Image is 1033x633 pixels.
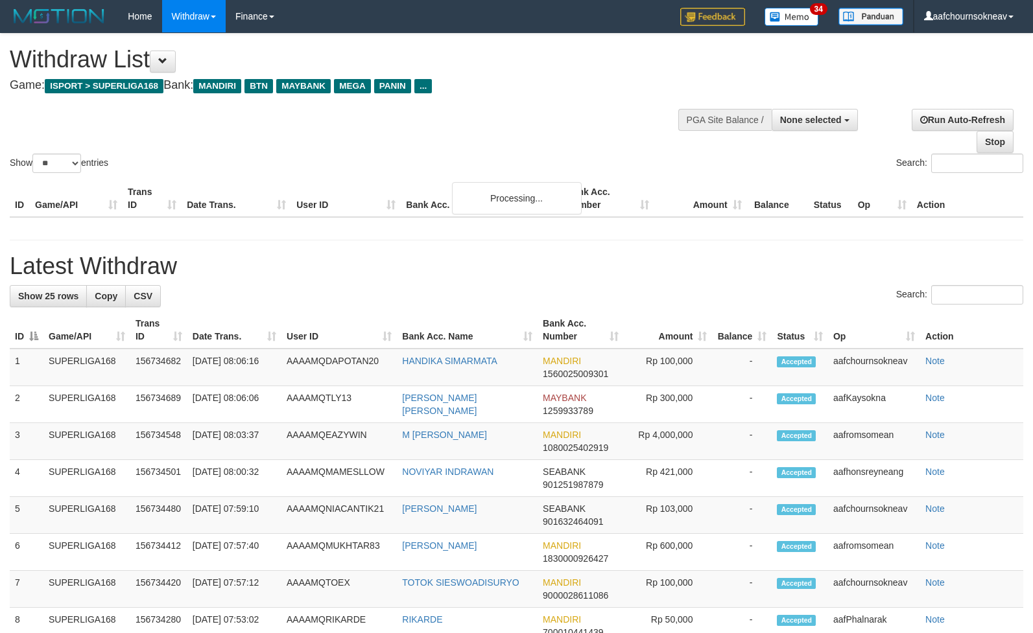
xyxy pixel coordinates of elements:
[543,516,603,527] span: Copy 901632464091 to clipboard
[624,349,713,386] td: Rp 100,000
[777,578,816,589] span: Accepted
[777,356,816,367] span: Accepted
[925,503,945,514] a: Note
[543,369,608,379] span: Copy 1560025009301 to clipboard
[30,180,123,217] th: Game/API
[291,180,401,217] th: User ID
[747,180,809,217] th: Balance
[374,79,411,93] span: PANIN
[95,291,117,301] span: Copy
[543,577,581,588] span: MANDIRI
[281,497,397,534] td: AAAAMQNIACANTIK21
[130,534,187,571] td: 156734412
[624,497,713,534] td: Rp 103,000
[187,460,281,497] td: [DATE] 08:00:32
[182,180,291,217] th: Date Trans.
[780,115,842,125] span: None selected
[281,571,397,608] td: AAAAMQTOEX
[925,540,945,551] a: Note
[777,467,816,478] span: Accepted
[712,571,772,608] td: -
[777,541,816,552] span: Accepted
[772,312,828,349] th: Status: activate to sort column ascending
[624,423,713,460] td: Rp 4,000,000
[543,590,608,601] span: Copy 9000028611086 to clipboard
[712,534,772,571] td: -
[123,180,182,217] th: Trans ID
[543,553,608,564] span: Copy 1830000926427 to clipboard
[925,430,945,440] a: Note
[809,180,853,217] th: Status
[925,393,945,403] a: Note
[130,460,187,497] td: 156734501
[828,534,920,571] td: aafromsomean
[10,423,43,460] td: 3
[896,285,1023,305] label: Search:
[187,423,281,460] td: [DATE] 08:03:37
[925,356,945,366] a: Note
[624,534,713,571] td: Rp 600,000
[43,534,130,571] td: SUPERLIGA168
[10,47,676,73] h1: Withdraw List
[543,406,593,416] span: Copy 1259933789 to clipboard
[624,571,713,608] td: Rp 100,000
[281,423,397,460] td: AAAAMQEAZYWIN
[828,312,920,349] th: Op: activate to sort column ascending
[777,504,816,515] span: Accepted
[334,79,371,93] span: MEGA
[10,460,43,497] td: 4
[86,285,126,307] a: Copy
[712,386,772,423] td: -
[187,571,281,608] td: [DATE] 07:57:12
[402,356,497,366] a: HANDIKA SIMARMATA
[920,312,1023,349] th: Action
[912,180,1023,217] th: Action
[10,386,43,423] td: 2
[10,180,30,217] th: ID
[678,109,772,131] div: PGA Site Balance /
[397,312,538,349] th: Bank Acc. Name: activate to sort column ascending
[43,460,130,497] td: SUPERLIGA168
[10,571,43,608] td: 7
[401,180,561,217] th: Bank Acc. Name
[281,312,397,349] th: User ID: activate to sort column ascending
[810,3,827,15] span: 34
[402,577,519,588] a: TOTOK SIESWOADISURYO
[538,312,624,349] th: Bank Acc. Number: activate to sort column ascending
[402,430,487,440] a: M [PERSON_NAME]
[772,109,858,131] button: None selected
[43,349,130,386] td: SUPERLIGA168
[43,571,130,608] td: SUPERLIGA168
[43,423,130,460] td: SUPERLIGA168
[402,503,477,514] a: [PERSON_NAME]
[10,497,43,534] td: 5
[281,386,397,423] td: AAAAMQTLY13
[543,614,581,625] span: MANDIRI
[561,180,654,217] th: Bank Acc. Number
[712,423,772,460] td: -
[43,386,130,423] td: SUPERLIGA168
[402,466,493,477] a: NOVIYAR INDRAWAN
[828,423,920,460] td: aafromsomean
[281,534,397,571] td: AAAAMQMUKHTAR83
[414,79,432,93] span: ...
[712,497,772,534] td: -
[187,534,281,571] td: [DATE] 07:57:40
[10,6,108,26] img: MOTION_logo.png
[130,386,187,423] td: 156734689
[543,479,603,490] span: Copy 901251987879 to clipboard
[187,497,281,534] td: [DATE] 07:59:10
[130,312,187,349] th: Trans ID: activate to sort column ascending
[543,443,608,453] span: Copy 1080025402919 to clipboard
[130,349,187,386] td: 156734682
[130,571,187,608] td: 156734420
[187,349,281,386] td: [DATE] 08:06:16
[624,312,713,349] th: Amount: activate to sort column ascending
[654,180,747,217] th: Amount
[10,253,1023,279] h1: Latest Withdraw
[276,79,331,93] span: MAYBANK
[10,154,108,173] label: Show entries
[543,540,581,551] span: MANDIRI
[896,154,1023,173] label: Search:
[977,131,1014,153] a: Stop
